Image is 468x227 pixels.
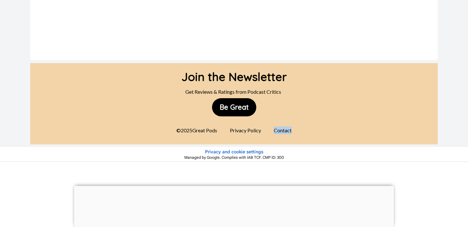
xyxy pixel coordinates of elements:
div: Contact [270,124,295,137]
div: © 2025 Great Pods [173,124,221,137]
iframe: Advertisement [74,186,394,225]
iframe: Advertisement [43,165,425,194]
div: Get Reviews & Ratings from Podcast Critics [181,85,287,98]
div: Privacy Policy [226,124,265,137]
button: Be Great [212,98,256,116]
